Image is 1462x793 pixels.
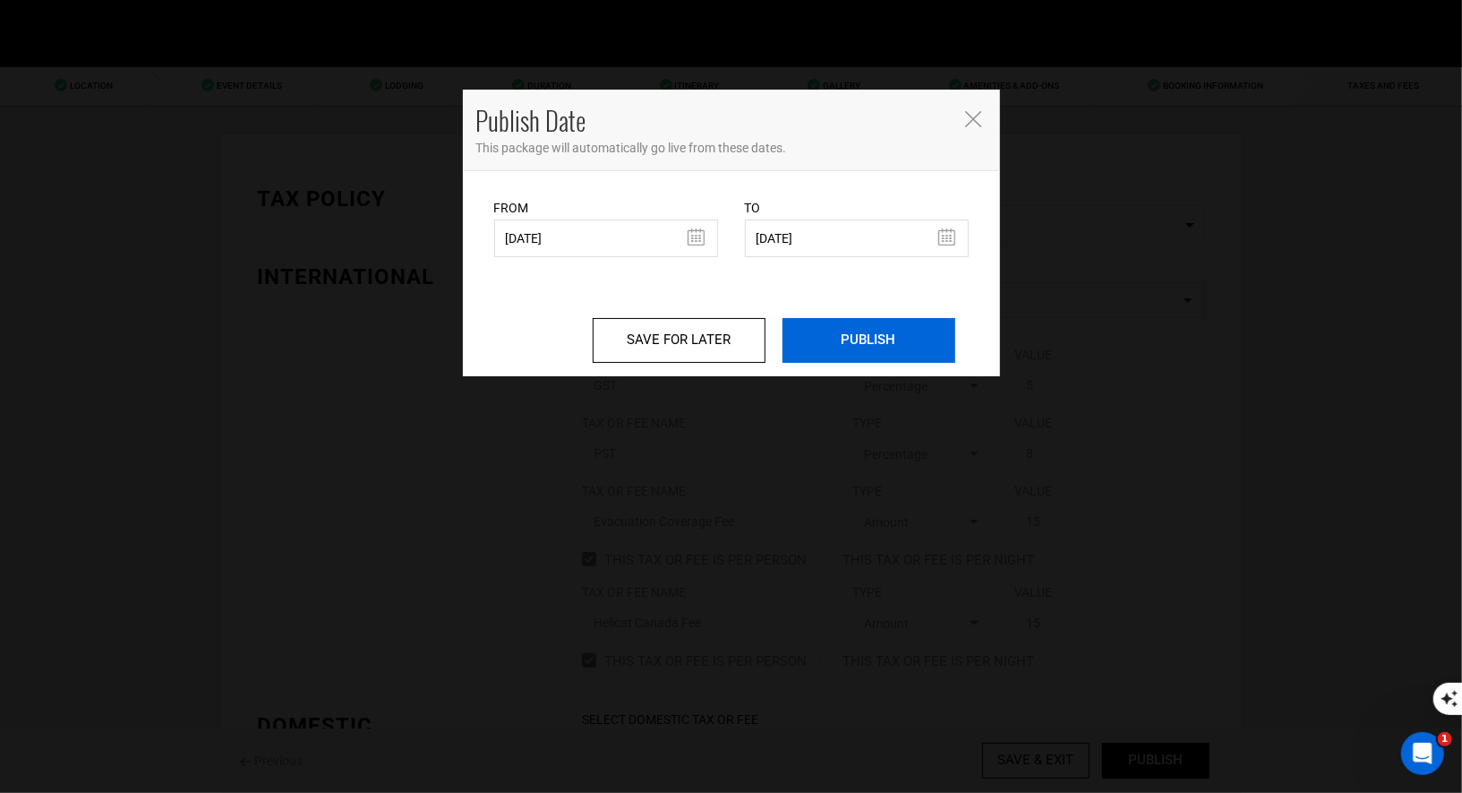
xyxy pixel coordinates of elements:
input: SAVE FOR LATER [593,318,765,363]
input: Select End Date [745,220,969,257]
iframe: Intercom live chat [1401,732,1444,775]
h4: Publish Date [476,103,951,139]
button: Close [964,108,982,127]
input: Select From Date [494,220,718,257]
input: PUBLISH [782,318,955,363]
label: From [494,199,529,217]
p: This package will automatically go live from these dates. [476,139,987,157]
label: To [745,199,761,217]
